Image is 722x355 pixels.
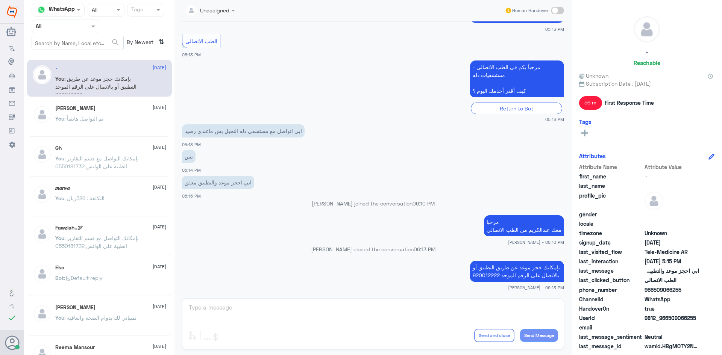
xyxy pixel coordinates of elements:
h5: ٠ [645,48,649,57]
span: 05:13 PM [182,52,201,57]
h6: Attributes [579,153,606,159]
span: timezone [579,229,643,237]
span: [DATE] [153,263,166,270]
span: last_message_id [579,342,643,350]
span: [DATE] [153,224,166,230]
span: 06:10 PM [413,200,435,207]
img: whatsapp.png [36,4,47,15]
img: defaultAdmin.png [33,264,52,283]
span: You [55,195,64,201]
img: defaultAdmin.png [33,65,52,84]
h5: Gh [55,145,62,151]
span: Unknown [645,229,699,237]
span: last_message [579,267,643,275]
span: 06:13 PM [414,246,435,252]
i: ⇅ [158,36,164,48]
input: Search by Name, Local etc… [32,36,123,50]
p: 5/10/2025, 5:14 PM [182,150,196,163]
button: Avatar [5,335,19,350]
span: null [645,323,699,331]
span: 05:13 PM [545,26,564,32]
p: [PERSON_NAME] closed the conversation [182,245,564,253]
img: defaultAdmin.png [33,225,52,243]
span: [DATE] [153,184,166,190]
span: [DATE] [153,303,166,310]
span: : Default reply [64,275,103,281]
span: profile_pic [579,192,643,209]
span: ٠ [645,172,699,180]
h6: Reachable [634,59,660,66]
h5: 𝒎𝒂𝒓𝒘𝒂 [55,185,70,191]
img: defaultAdmin.png [33,304,52,323]
span: ابي احجز موعد والتطبيق معلق [645,267,699,275]
p: 5/10/2025, 6:10 PM [484,215,564,236]
span: locale [579,220,643,228]
span: first_name [579,172,643,180]
p: 5/10/2025, 5:13 PM [470,60,564,97]
span: Unknown [579,72,608,80]
img: defaultAdmin.png [33,145,52,164]
p: 5/10/2025, 5:15 PM [182,176,254,189]
p: [PERSON_NAME] joined the conversation [182,199,564,207]
span: last_clicked_button [579,276,643,284]
span: You [55,155,64,162]
span: You [55,314,64,321]
h5: Mohammed ALRASHED [55,304,96,311]
span: HandoverOn [579,305,643,313]
div: Return to Bot [471,103,562,114]
h5: Eko [55,264,64,271]
span: : تمنياتي لك بدوام الصحة والعافية [64,314,137,321]
span: last_interaction [579,257,643,265]
h5: فاطمة [55,105,96,112]
span: 2024-08-31T11:18:03.507Z [645,239,699,246]
span: 05:14 PM [182,168,201,172]
h5: Reema Mansour [55,344,95,350]
span: 0 [645,333,699,341]
img: defaultAdmin.png [33,185,52,204]
span: 9812_966509066255 [645,314,699,322]
span: null [645,220,699,228]
span: [DATE] [153,144,166,151]
span: : التكلفة : 586ريال [64,195,105,201]
span: phone_number [579,286,643,294]
span: : بإمكانك التواصل مع قسم التقارير الطبية على الواتس 0550181732 [55,235,139,249]
span: 2025-10-05T14:15:04.369Z [645,257,699,265]
h6: Tags [579,118,592,125]
span: You [55,235,64,241]
span: First Response Time [605,99,654,107]
span: [DATE] [153,64,166,71]
span: By Newest [124,36,155,51]
h5: ٠ [55,65,58,72]
span: 05:13 PM [545,116,564,122]
span: last_message_sentiment [579,333,643,341]
p: 5/10/2025, 5:13 PM [182,124,305,137]
h5: Fawziah..🕊 [55,225,83,231]
span: Bot [55,275,64,281]
img: defaultAdmin.png [33,105,52,124]
span: signup_date [579,239,643,246]
span: [PERSON_NAME] - 06:10 PM [508,239,564,245]
button: search [111,36,120,49]
span: ChannelId [579,295,643,303]
span: Attribute Name [579,163,643,171]
i: check [8,313,17,322]
img: defaultAdmin.png [634,17,660,42]
button: Send Message [520,329,558,342]
span: 2 [645,295,699,303]
span: 56 m [579,96,602,110]
span: Subscription Date : [DATE] [579,80,714,88]
div: Tags [130,5,143,15]
span: last_visited_flow [579,248,643,256]
span: You [55,76,64,82]
span: last_name [579,182,643,190]
span: [PERSON_NAME] - 06:13 PM [508,284,564,291]
span: 05:15 PM [182,193,201,198]
span: email [579,323,643,331]
p: 5/10/2025, 6:13 PM [470,261,564,282]
span: null [645,210,699,218]
span: gender [579,210,643,218]
span: الطب الاتصالي [185,38,217,44]
span: : بإمكانك التواصل مع قسم التقارير الطبية على الواتس 0550181732 [55,155,139,169]
button: Send and close [474,329,514,342]
span: Attribute Value [645,163,699,171]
